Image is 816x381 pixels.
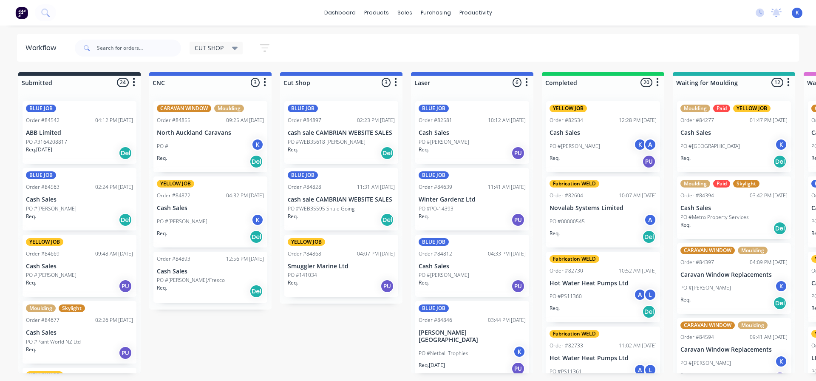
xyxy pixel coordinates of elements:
[419,350,468,357] p: PO #Netball Trophies
[95,183,133,191] div: 02:24 PM [DATE]
[419,304,449,312] div: BLUE JOB
[26,138,67,146] p: PO #3164208817
[153,252,267,303] div: Order #8489312:56 PM [DATE]Cash SalesPO #[PERSON_NAME]/FrescoReq.Del
[226,192,264,199] div: 04:32 PM [DATE]
[550,205,657,212] p: Novalab Systems Limited
[488,250,526,258] div: 04:33 PM [DATE]
[95,117,133,124] div: 04:12 PM [DATE]
[550,129,657,136] p: Cash Sales
[26,304,56,312] div: Moulding
[119,213,132,227] div: Del
[419,196,526,203] p: Winter Gardenz Ltd
[157,154,167,162] p: Req.
[642,305,656,318] div: Del
[550,117,583,124] div: Order #82534
[680,333,714,341] div: Order #84594
[288,213,298,220] p: Req.
[634,288,646,301] div: A
[455,6,496,19] div: productivity
[393,6,416,19] div: sales
[157,180,194,188] div: YELLOW JOB
[775,138,788,151] div: K
[550,230,560,237] p: Req.
[25,43,60,53] div: Workflow
[214,105,244,112] div: Moulding
[513,345,526,358] div: K
[288,129,395,136] p: cash sale CAMBRIAN WEBSITE SALES
[634,364,646,376] div: A
[26,316,59,324] div: Order #84677
[546,252,660,323] div: Fabrication WELDOrder #8273010:52 AM [DATE]Hot Water Heat Pumps LtdPO #PS11360ALReq.Del
[773,296,787,310] div: Del
[738,247,768,254] div: Moulding
[680,371,691,379] p: Req.
[796,9,799,17] span: K
[288,263,395,270] p: Smuggler Marine Ltd
[419,183,452,191] div: Order #84639
[360,6,393,19] div: products
[23,168,136,230] div: BLUE JOBOrder #8456302:24 PM [DATE]Cash SalesPO #[PERSON_NAME]Req.Del
[419,146,429,154] p: Req.
[284,168,398,230] div: BLUE JOBOrder #8482811:31 AM [DATE]cash sale CAMBRIAN WEBSITE SALESPO #WEB35595 Shule GoingReq.Del
[26,146,52,154] p: Req. [DATE]
[26,371,63,379] div: YELLOW JOB
[634,138,646,151] div: K
[26,338,81,346] p: PO #Paint World NZ Ltd
[713,105,730,112] div: Paid
[680,192,714,199] div: Order #84394
[415,235,529,297] div: BLUE JOBOrder #8481204:33 PM [DATE]Cash SalesPO #[PERSON_NAME]Req.PU
[642,230,656,244] div: Del
[419,250,452,258] div: Order #84812
[680,117,714,124] div: Order #84277
[550,218,585,225] p: PO #00000545
[419,329,526,344] p: [PERSON_NAME][GEOGRAPHIC_DATA]
[95,316,133,324] div: 02:26 PM [DATE]
[680,105,710,112] div: Moulding
[644,213,657,226] div: A
[26,105,56,112] div: BLUE JOB
[750,117,788,124] div: 01:47 PM [DATE]
[157,142,168,150] p: PO #
[26,238,63,246] div: YELLOW JOB
[619,192,657,199] div: 10:07 AM [DATE]
[226,255,264,263] div: 12:56 PM [DATE]
[773,155,787,168] div: Del
[550,105,587,112] div: YELLOW JOB
[157,230,167,237] p: Req.
[357,117,395,124] div: 02:23 PM [DATE]
[26,205,76,213] p: PO #[PERSON_NAME]
[97,40,181,57] input: Search for orders...
[419,129,526,136] p: Cash Sales
[95,250,133,258] div: 09:48 AM [DATE]
[738,321,768,329] div: Moulding
[26,271,76,279] p: PO #[PERSON_NAME]
[550,304,560,312] p: Req.
[26,250,59,258] div: Order #84669
[288,271,317,279] p: PO #141034
[677,101,791,172] div: MouldingPaidYELLOW JOBOrder #8427701:47 PM [DATE]Cash SalesPO #[GEOGRAPHIC_DATA]KReq.Del
[550,142,600,150] p: PO #[PERSON_NAME]
[488,183,526,191] div: 11:41 AM [DATE]
[550,192,583,199] div: Order #82604
[157,117,190,124] div: Order #84855
[288,138,365,146] p: PO #WEB35618 [PERSON_NAME]
[419,263,526,270] p: Cash Sales
[26,346,36,353] p: Req.
[419,138,469,146] p: PO #[PERSON_NAME]
[511,146,525,160] div: PU
[488,117,526,124] div: 10:12 AM [DATE]
[288,196,395,203] p: cash sale CAMBRIAN WEBSITE SALES
[644,364,657,376] div: L
[284,101,398,164] div: BLUE JOBOrder #8489702:23 PM [DATE]cash sale CAMBRIAN WEBSITE SALESPO #WEB35618 [PERSON_NAME]Req.Del
[750,259,788,266] div: 04:09 PM [DATE]
[288,205,354,213] p: PO #WEB35595 Shule Going
[288,250,321,258] div: Order #84868
[644,138,657,151] div: A
[157,192,190,199] div: Order #84872
[23,235,136,297] div: YELLOW JOBOrder #8466909:48 AM [DATE]Cash SalesPO #[PERSON_NAME]Req.PU
[419,117,452,124] div: Order #82581
[249,230,263,244] div: Del
[157,205,264,212] p: Cash Sales
[619,267,657,275] div: 10:52 AM [DATE]
[419,279,429,287] p: Req.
